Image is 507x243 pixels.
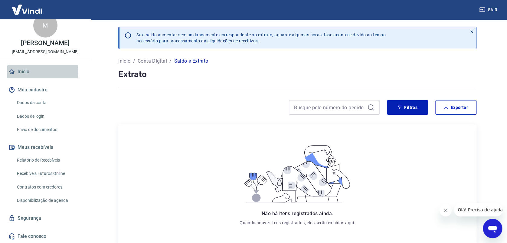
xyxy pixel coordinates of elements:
img: Vindi [7,0,47,19]
a: Início [118,57,130,65]
iframe: Botão para abrir a janela de mensagens [483,219,502,238]
p: / [169,57,172,65]
span: Não há itens registrados ainda. [262,211,333,216]
p: / [133,57,135,65]
a: Disponibilização de agenda [15,194,83,207]
a: Dados de login [15,110,83,123]
p: Saldo e Extrato [174,57,208,65]
a: Contratos com credores [15,181,83,193]
span: Olá! Precisa de ajuda? [4,4,51,9]
button: Meu cadastro [7,83,83,97]
button: Sair [478,4,500,15]
a: Fale conosco [7,230,83,243]
p: [EMAIL_ADDRESS][DOMAIN_NAME] [12,49,79,55]
div: M [33,13,57,38]
p: [PERSON_NAME] [21,40,69,46]
iframe: Mensagem da empresa [454,203,502,216]
a: Relatório de Recebíveis [15,154,83,166]
a: Dados da conta [15,97,83,109]
p: Quando houver itens registrados, eles serão exibidos aqui. [240,220,355,226]
a: Conta Digital [138,57,167,65]
button: Exportar [435,100,476,115]
a: Início [7,65,83,78]
input: Busque pelo número do pedido [294,103,365,112]
a: Segurança [7,212,83,225]
p: Se o saldo aumentar sem um lançamento correspondente no extrato, aguarde algumas horas. Isso acon... [136,32,386,44]
iframe: Fechar mensagem [440,204,452,216]
a: Envio de documentos [15,123,83,136]
h4: Extrato [118,68,476,80]
a: Recebíveis Futuros Online [15,167,83,180]
button: Meus recebíveis [7,141,83,154]
button: Filtros [387,100,428,115]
